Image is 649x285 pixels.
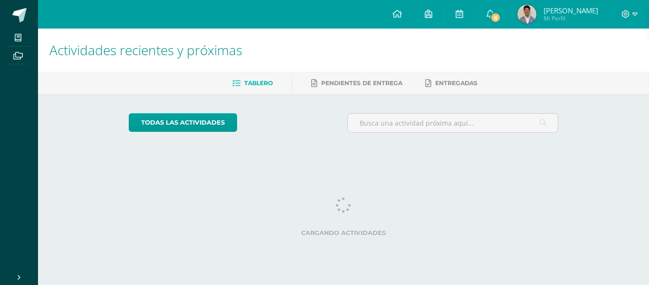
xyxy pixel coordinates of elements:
[435,79,477,87] span: Entregadas
[129,113,237,132] a: todas las Actividades
[321,79,402,87] span: Pendientes de entrega
[348,114,558,132] input: Busca una actividad próxima aquí...
[544,14,598,22] span: Mi Perfil
[129,229,559,236] label: Cargando actividades
[517,5,536,24] img: e565edd70807eb8db387527c47dd1a87.png
[425,76,477,91] a: Entregadas
[244,79,273,87] span: Tablero
[490,12,501,23] span: 8
[544,6,598,15] span: [PERSON_NAME]
[232,76,273,91] a: Tablero
[311,76,402,91] a: Pendientes de entrega
[49,41,242,59] span: Actividades recientes y próximas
